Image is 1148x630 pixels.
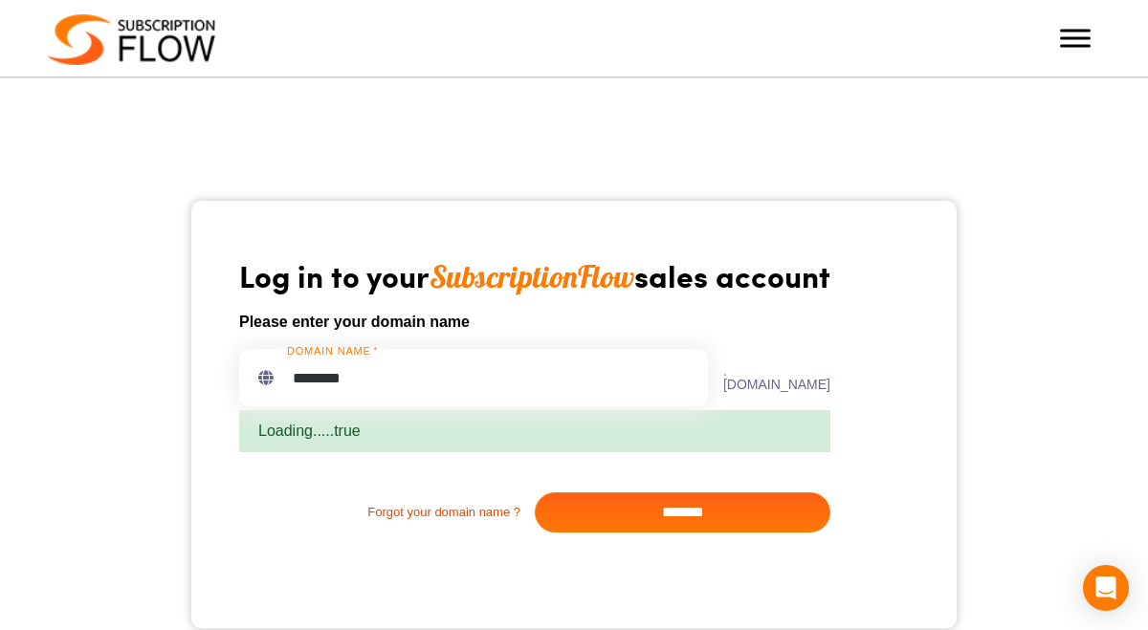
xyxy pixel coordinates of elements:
span: SubscriptionFlow [430,257,634,295]
a: Forgot your domain name ? [239,503,535,522]
h6: Please enter your domain name [239,311,830,334]
h1: Log in to your sales account [239,256,830,295]
div: Loading.....true [239,410,830,452]
div: Open Intercom Messenger [1083,565,1129,611]
label: .[DOMAIN_NAME] [708,364,830,391]
button: Toggle Menu [1060,29,1091,47]
img: Subscriptionflow [48,14,215,65]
